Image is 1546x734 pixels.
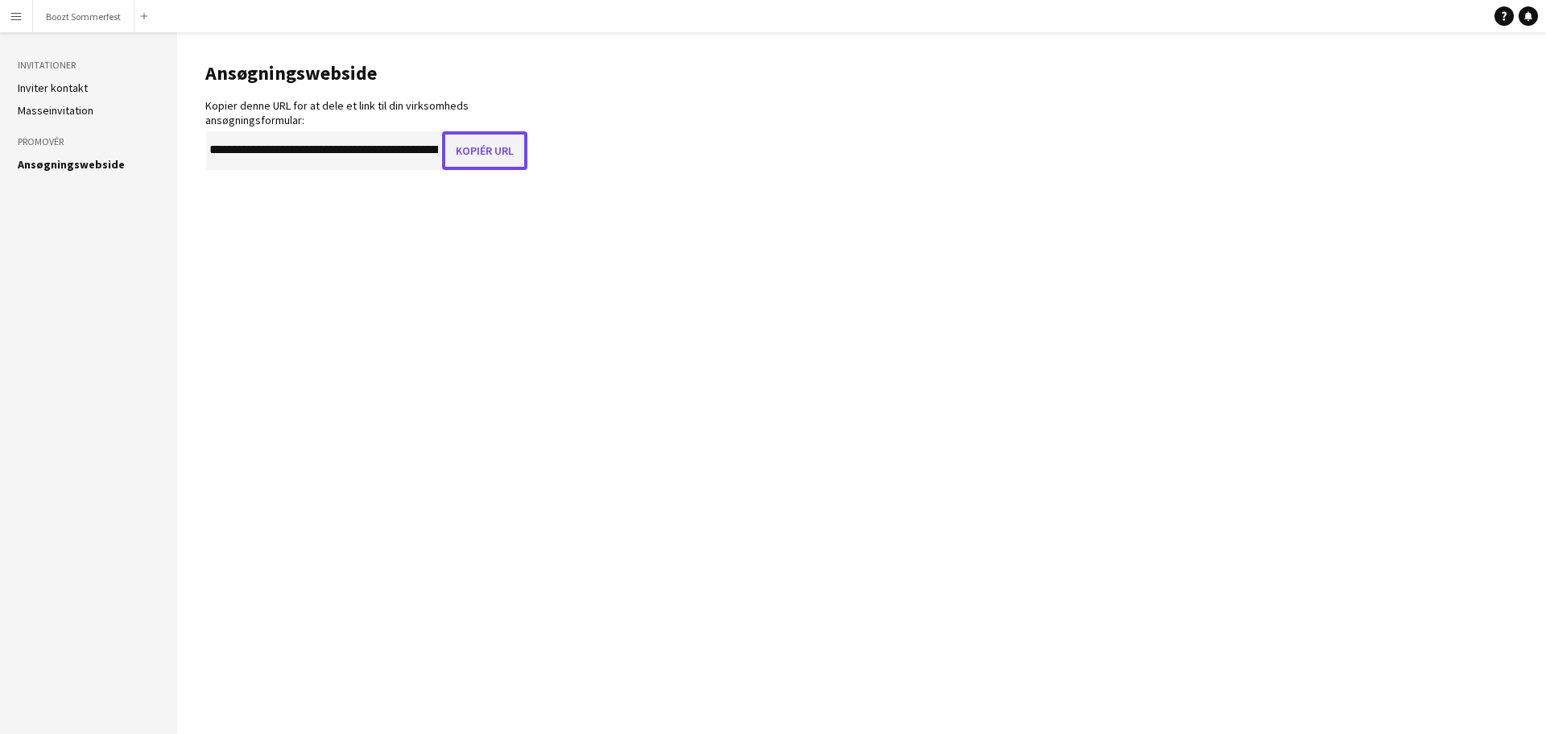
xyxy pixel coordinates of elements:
h3: Promovér [18,135,159,149]
div: Kopier denne URL for at dele et link til din virksomheds ansøgningsformular: [205,98,527,127]
a: Inviter kontakt [18,81,88,95]
h1: Ansøgningswebside [205,61,527,85]
h3: Invitationer [18,58,159,73]
a: Ansøgningswebside [18,157,125,172]
a: Masseinvitation [18,103,93,118]
button: Kopiér URL [442,131,527,170]
button: Boozt Sommerfest [33,1,134,32]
